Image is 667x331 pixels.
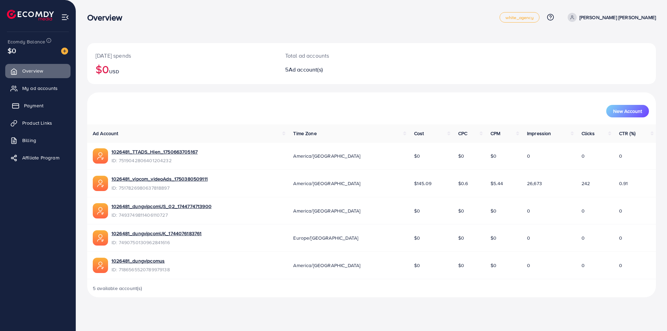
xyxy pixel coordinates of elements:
[293,130,316,137] span: Time Zone
[112,157,198,164] span: ID: 7519042806401204232
[112,266,170,273] span: ID: 7186565520789979138
[458,262,464,269] span: $0
[96,51,269,60] p: [DATE] spends
[527,152,530,159] span: 0
[565,13,656,22] a: [PERSON_NAME] [PERSON_NAME]
[22,85,58,92] span: My ad accounts
[7,10,54,20] img: logo
[112,212,212,218] span: ID: 7493749811406110727
[491,234,496,241] span: $0
[582,180,590,187] span: 242
[619,234,622,241] span: 0
[414,180,431,187] span: $145.09
[112,203,212,210] a: 1026481_dungvipcomUS_02_1744774713900
[582,130,595,137] span: Clicks
[606,105,649,117] button: New Account
[414,262,420,269] span: $0
[414,152,420,159] span: $0
[93,230,108,246] img: ic-ads-acc.e4c84228.svg
[582,234,585,241] span: 0
[96,63,269,76] h2: $0
[87,13,128,23] h3: Overview
[8,45,16,56] span: $0
[22,119,52,126] span: Product Links
[458,152,464,159] span: $0
[491,130,500,137] span: CPM
[458,234,464,241] span: $0
[527,130,551,137] span: Impression
[5,151,71,165] a: Affiliate Program
[613,109,642,114] span: New Account
[5,133,71,147] a: Billing
[61,48,68,55] img: image
[527,262,530,269] span: 0
[293,262,360,269] span: America/[GEOGRAPHIC_DATA]
[500,12,540,23] a: white_agency
[112,148,198,155] a: 1026481_TTADS_Hien_1750663705167
[491,207,496,214] span: $0
[112,239,201,246] span: ID: 7490750130962841616
[293,207,360,214] span: America/[GEOGRAPHIC_DATA]
[527,207,530,214] span: 0
[112,175,208,182] a: 1026481_vipcom_videoAds_1750380509111
[293,234,358,241] span: Europe/[GEOGRAPHIC_DATA]
[5,81,71,95] a: My ad accounts
[619,180,628,187] span: 0.91
[5,116,71,130] a: Product Links
[112,230,201,237] a: 1026481_dungvipcomUK_1744076183761
[93,148,108,164] img: ic-ads-acc.e4c84228.svg
[582,207,585,214] span: 0
[93,285,142,292] span: 5 available account(s)
[491,152,496,159] span: $0
[285,66,411,73] h2: 5
[93,258,108,273] img: ic-ads-acc.e4c84228.svg
[293,152,360,159] span: America/[GEOGRAPHIC_DATA]
[458,180,468,187] span: $0.6
[579,13,656,22] p: [PERSON_NAME] [PERSON_NAME]
[458,207,464,214] span: $0
[24,102,43,109] span: Payment
[5,64,71,78] a: Overview
[285,51,411,60] p: Total ad accounts
[22,67,43,74] span: Overview
[414,234,420,241] span: $0
[22,137,36,144] span: Billing
[491,262,496,269] span: $0
[289,66,323,73] span: Ad account(s)
[22,154,59,161] span: Affiliate Program
[414,207,420,214] span: $0
[112,257,170,264] a: 1026481_dungvipcomus
[582,152,585,159] span: 0
[582,262,585,269] span: 0
[527,234,530,241] span: 0
[527,180,542,187] span: 26,673
[491,180,503,187] span: $5.44
[619,152,622,159] span: 0
[61,13,69,21] img: menu
[93,203,108,218] img: ic-ads-acc.e4c84228.svg
[293,180,360,187] span: America/[GEOGRAPHIC_DATA]
[8,38,45,45] span: Ecomdy Balance
[5,99,71,113] a: Payment
[109,68,119,75] span: USD
[619,262,622,269] span: 0
[619,207,622,214] span: 0
[505,15,534,20] span: white_agency
[112,184,208,191] span: ID: 7517826980637818897
[414,130,424,137] span: Cost
[93,130,118,137] span: Ad Account
[619,130,635,137] span: CTR (%)
[93,176,108,191] img: ic-ads-acc.e4c84228.svg
[458,130,467,137] span: CPC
